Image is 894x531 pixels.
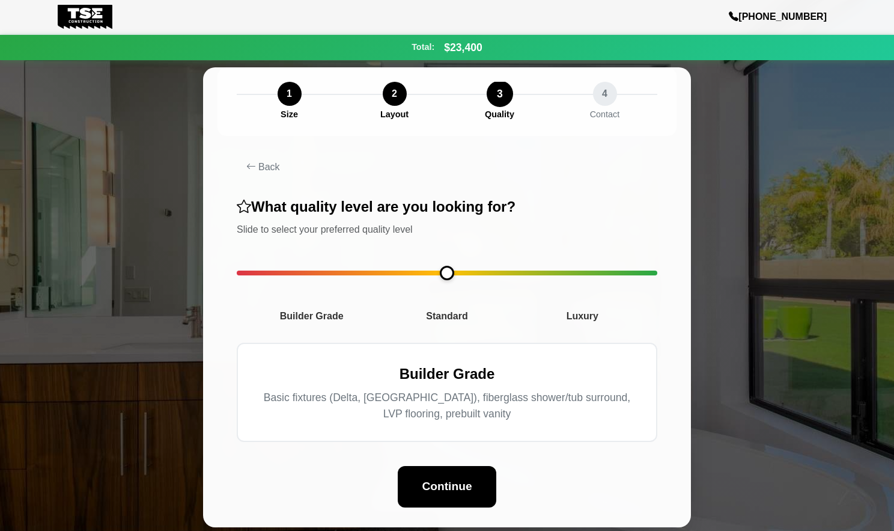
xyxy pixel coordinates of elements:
[278,82,302,106] div: 1
[590,108,620,121] div: Contact
[58,5,112,29] img: Tse Construction
[237,223,657,237] p: Slide to select your preferred quality level
[515,309,650,324] span: Luxury
[398,466,496,508] button: Continue
[487,81,513,107] div: 3
[593,82,617,106] div: 4
[444,40,482,55] span: $23,400
[380,108,409,121] div: Layout
[244,309,379,324] span: Builder Grade
[485,108,514,121] div: Quality
[257,363,637,385] div: Builder Grade
[412,41,434,54] span: Total:
[281,108,298,121] div: Size
[719,5,836,29] a: [PHONE_NUMBER]
[237,198,657,216] h3: What quality level are you looking for?
[379,309,514,324] span: Standard
[257,390,637,422] div: Basic fixtures (Delta, [GEOGRAPHIC_DATA]), fiberglass shower/tub surround, LVP flooring, prebuilt...
[237,155,657,179] button: Back
[383,82,407,106] div: 2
